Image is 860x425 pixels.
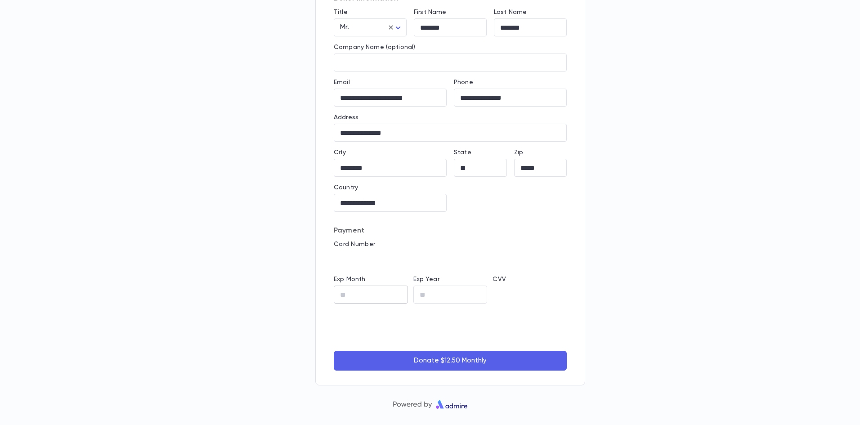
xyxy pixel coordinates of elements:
[334,251,567,268] iframe: card
[454,149,471,156] label: State
[334,44,415,51] label: Company Name (optional)
[334,79,350,86] label: Email
[334,114,358,121] label: Address
[334,276,365,283] label: Exp Month
[493,286,567,304] iframe: cvv
[334,19,407,36] div: Mr.
[334,9,348,16] label: Title
[493,276,567,283] p: CVV
[334,149,346,156] label: City
[454,79,473,86] label: Phone
[334,184,358,191] label: Country
[414,9,446,16] label: First Name
[340,24,349,31] span: Mr.
[413,276,439,283] label: Exp Year
[334,241,567,248] p: Card Number
[334,226,567,235] p: Payment
[334,351,567,371] button: Donate $12.50 Monthly
[514,149,523,156] label: Zip
[494,9,527,16] label: Last Name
